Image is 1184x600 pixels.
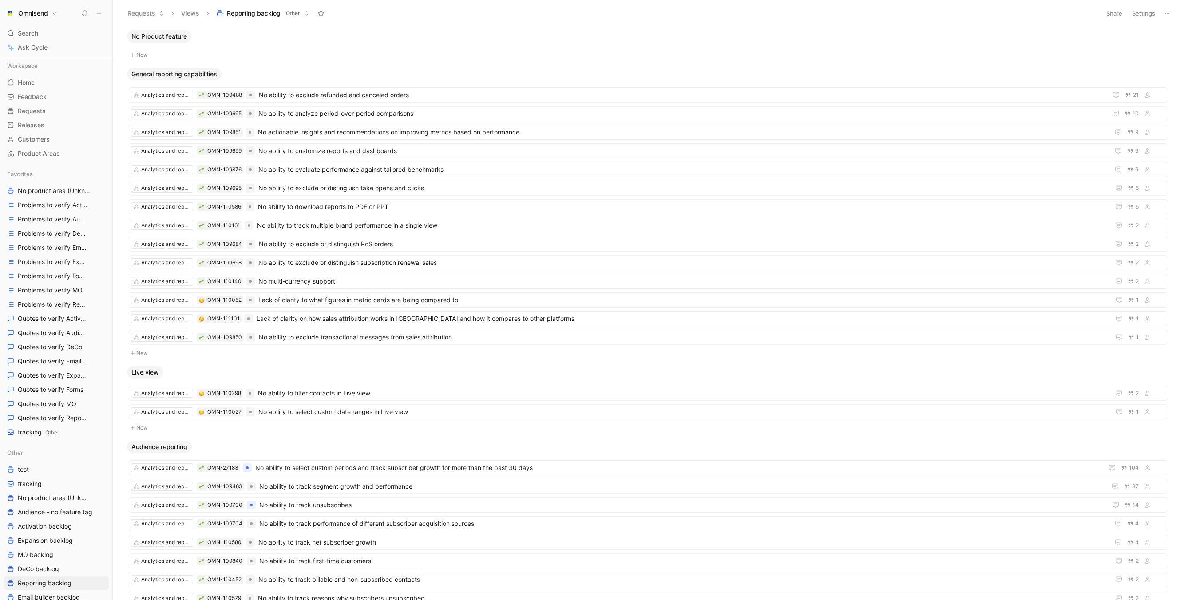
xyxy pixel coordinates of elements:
[1126,388,1140,398] button: 2
[198,222,205,229] button: 🌱
[4,198,109,212] a: Problems to verify Activation
[1136,316,1139,321] span: 1
[128,199,1168,214] a: Analytics and reports🌱OMN-110586No ability to download reports to PDF or PPT5
[198,185,205,191] button: 🌱
[258,127,1106,138] span: No actionable insights and recommendations on improving metrics based on performance
[198,502,205,508] button: 🌱
[1133,502,1139,508] span: 14
[141,482,191,491] div: Analytics and reports
[199,559,204,564] img: 🌱
[128,125,1168,140] a: Analytics and reports🌱OMN-109851No actionable insights and recommendations on improving metrics b...
[4,383,109,396] a: Quotes to verify Forms
[4,562,109,576] a: DeCo backlog
[18,508,92,517] span: Audience - no feature tag
[199,279,204,284] img: 🌱
[1136,223,1139,228] span: 2
[1125,146,1140,156] button: 6
[18,107,46,115] span: Requests
[123,68,1173,359] div: General reporting capabilitiesNew
[141,501,191,509] div: Analytics and reports
[4,59,109,72] div: Workspace
[18,343,82,351] span: Quotes to verify DeCo
[258,164,1106,175] span: No ability to evaluate performance against tailored benchmarks
[18,357,89,366] span: Quotes to verify Email builder
[128,292,1168,308] a: Analytics and reports🤔OMN-110052Lack of clarity to what figures in metric cards are being compare...
[18,92,47,101] span: Feedback
[258,183,1106,193] span: No ability to exclude or distinguish fake opens and clicks
[1123,500,1140,510] button: 14
[128,460,1168,475] a: Analytics and reports🌱OMN-27183No ability to select custom periods and track subscriber growth fo...
[18,215,88,224] span: Problems to verify Audience
[198,148,205,154] button: 🌱
[4,298,109,311] a: Problems to verify Reporting
[207,314,240,323] div: OMN-111101
[1132,484,1139,489] span: 37
[4,76,109,89] a: Home
[207,389,241,398] div: OMN-110298
[198,539,205,545] button: 🌱
[1123,109,1140,118] button: 10
[1136,241,1139,247] span: 2
[4,269,109,283] a: Problems to verify Forms
[199,410,204,415] img: 🤔
[198,241,205,247] div: 🌱
[1125,127,1140,137] button: 9
[199,503,204,508] img: 🌱
[141,146,191,155] div: Analytics and reports
[141,314,191,323] div: Analytics and reports
[18,300,88,309] span: Problems to verify Reporting
[259,500,1103,510] span: No ability to track unsubscribes
[128,553,1168,568] a: Analytics and reports🌱OMN-109840No ability to track first-time customers2
[4,241,109,254] a: Problems to verify Email Builder
[199,223,204,229] img: 🌱
[4,534,109,547] a: Expansion backlog
[1126,556,1140,566] button: 2
[199,466,204,471] img: 🌱
[207,482,242,491] div: OMN-109463
[1126,221,1140,230] button: 2
[198,316,205,322] button: 🤔
[4,7,59,20] button: OmnisendOmnisend
[128,404,1168,419] a: Analytics and reports🤔OMN-110027No ability to select custom date ranges in Live view1
[128,106,1168,121] a: Analytics and reports🌱OMN-109695No ability to analyze period-over-period comparisons10
[4,255,109,268] a: Problems to verify Expansion
[198,129,205,135] button: 🌱
[1133,92,1139,98] span: 21
[258,257,1106,268] span: No ability to exclude or distinguish subscription renewal sales
[128,181,1168,196] a: Analytics and reports🌱OMN-109695No ability to exclude or distinguish fake opens and clicks5
[207,128,241,137] div: OMN-109851
[198,409,205,415] button: 🤔
[4,426,109,439] a: trackingOther
[207,333,242,342] div: OMN-109850
[1125,519,1140,529] button: 4
[18,371,88,380] span: Quotes to verify Expansion
[207,109,242,118] div: OMN-109695
[199,242,204,247] img: 🌱
[258,108,1103,119] span: No ability to analyze period-over-period comparisons
[1135,148,1139,154] span: 6
[127,366,163,379] button: Live view
[207,407,242,416] div: OMN-110027
[199,261,204,266] img: 🌱
[1135,540,1139,545] span: 4
[141,277,191,286] div: Analytics and reports
[1128,7,1159,20] button: Settings
[18,328,87,337] span: Quotes to verify Audience
[257,313,1107,324] span: Lack of clarity on how sales attribution works in [GEOGRAPHIC_DATA] and how it compares to other ...
[141,184,191,193] div: Analytics and reports
[199,111,204,117] img: 🌱
[198,297,205,303] div: 🤔
[198,334,205,340] button: 🌱
[207,501,242,509] div: OMN-109700
[4,90,109,103] a: Feedback
[1136,335,1139,340] span: 1
[127,30,191,43] button: No Product feature
[227,9,281,18] span: Reporting backlog
[4,397,109,411] a: Quotes to verify MO
[1135,130,1139,135] span: 9
[123,7,168,20] button: Requests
